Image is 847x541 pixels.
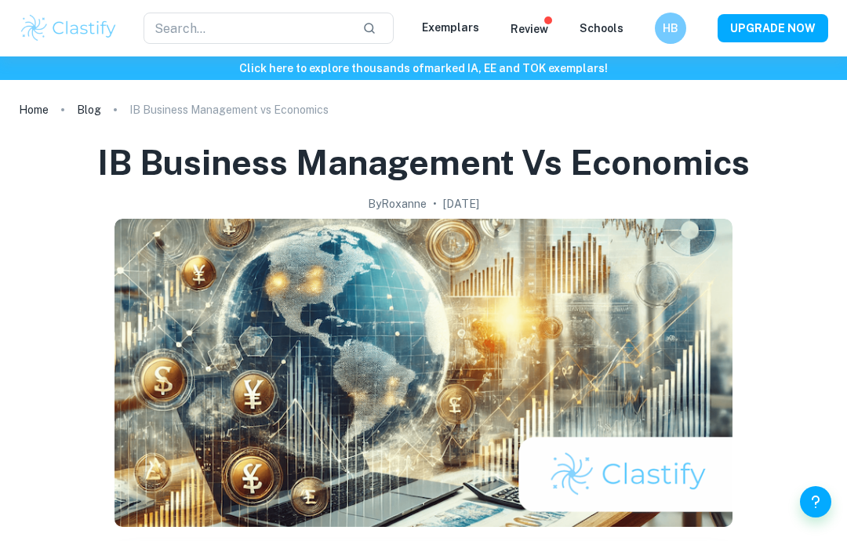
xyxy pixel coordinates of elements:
[433,195,437,212] p: •
[422,19,479,36] p: Exemplars
[97,140,750,186] h1: IB Business Management vs Economics
[77,99,101,121] a: Blog
[580,22,623,34] a: Schools
[511,20,548,38] p: Review
[443,195,479,212] h2: [DATE]
[144,13,351,44] input: Search...
[19,99,49,121] a: Home
[368,195,427,212] h2: By Roxanne
[718,14,828,42] button: UPGRADE NOW
[800,486,831,517] button: Help and Feedback
[3,60,844,77] h6: Click here to explore thousands of marked IA, EE and TOK exemplars !
[19,13,118,44] img: Clastify logo
[115,219,732,528] img: IB Business Management vs Economics cover image
[662,20,680,37] h6: HB
[655,13,686,44] button: HB
[129,101,329,118] p: IB Business Management vs Economics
